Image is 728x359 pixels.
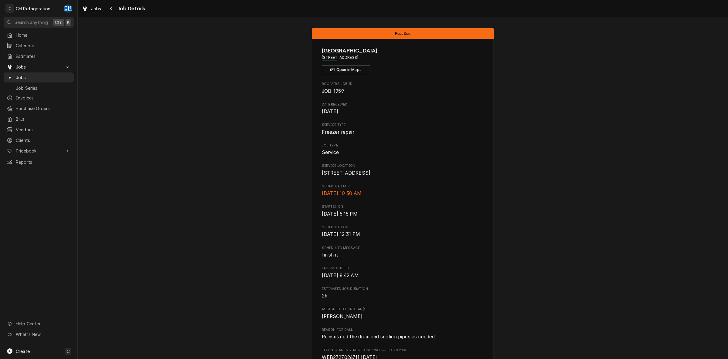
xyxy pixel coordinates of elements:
span: Past Due [395,32,410,35]
a: Job Series [4,83,74,93]
a: Jobs [4,72,74,82]
span: Scheduled On [322,231,484,238]
span: Jobs [16,64,62,70]
button: Navigate back [106,4,116,13]
span: Clients [16,137,71,143]
span: Job Type [322,143,484,148]
div: Client Information [322,47,484,74]
div: Estimated Job Duration [322,287,484,300]
span: Job Series [16,85,71,91]
span: Reinsulated the drain and suction pipes as needed. [322,334,436,340]
div: Last Modified [322,266,484,279]
span: Jobs [16,74,71,81]
span: Search anything [15,19,48,25]
a: Go to Help Center [4,319,74,329]
span: C [67,348,70,354]
a: Estimates [4,51,74,61]
span: Estimated Job Duration [322,287,484,291]
div: Assigned Technician(s) [322,307,484,320]
span: 2h [322,293,327,299]
div: Service Type [322,122,484,136]
span: Scheduled Message [322,251,484,259]
span: Freezer repair [322,129,354,135]
button: Open in Maps [322,65,370,74]
span: Vendors [16,126,71,133]
span: [DATE] 8:42 AM [322,273,359,278]
div: Date Received [322,102,484,115]
span: Scheduled For [322,184,484,189]
div: Status [312,28,494,39]
a: Home [4,30,74,40]
a: Invoices [4,93,74,103]
div: Scheduled On [322,225,484,238]
span: Roopairs Job ID [322,82,484,86]
span: Bills [16,116,71,122]
a: Bills [4,114,74,124]
span: Calendar [16,42,71,49]
span: Name [322,47,484,55]
span: Job Type [322,149,484,156]
a: Go to Jobs [4,62,74,72]
span: Ctrl [55,19,63,25]
span: Address [322,55,484,60]
span: Scheduled For [322,190,484,197]
div: Started On [322,204,484,217]
span: Reports [16,159,71,165]
span: [DATE] 10:30 AM [322,190,362,196]
span: Service Type [322,122,484,127]
div: C [5,4,14,13]
span: Date Received [322,102,484,107]
div: Reason For Call [322,327,484,341]
span: [STREET_ADDRESS] [322,170,371,176]
span: (Only Visible to You) [372,348,406,352]
span: Reason For Call [322,327,484,332]
span: [PERSON_NAME] [322,314,363,319]
span: Roopairs Job ID [322,88,484,95]
span: Service Location [322,163,484,168]
span: Date Received [322,108,484,115]
span: Create [16,349,30,354]
a: Go to Pricebook [4,146,74,156]
span: Service Type [322,129,484,136]
span: Service [322,149,339,155]
span: Invoices [16,95,71,101]
div: Scheduled Message [322,246,484,259]
span: Scheduled Message [322,246,484,250]
span: Last Modified [322,266,484,271]
a: Purchase Orders [4,103,74,113]
div: Service Location [322,163,484,176]
span: [DATE] 12:31 PM [322,231,360,237]
div: CH [64,4,72,13]
a: Vendors [4,125,74,135]
span: [DATE] [322,109,339,114]
span: Pricebook [16,148,62,154]
span: JOB-1959 [322,88,344,94]
span: Jobs [91,5,101,12]
span: Purchase Orders [16,105,71,112]
a: Calendar [4,41,74,51]
div: Job Type [322,143,484,156]
span: Assigned Technician(s) [322,313,484,320]
span: Reason For Call [322,333,484,341]
a: Reports [4,157,74,167]
div: Scheduled For [322,184,484,197]
span: Scheduled On [322,225,484,230]
span: Help Center [16,320,70,327]
span: Job Details [116,5,145,13]
div: CH Refrigeration [16,5,51,12]
span: Started On [322,210,484,218]
span: Last Modified [322,272,484,279]
span: Estimates [16,53,71,59]
span: Estimated Job Duration [322,292,484,300]
span: [DATE] 5:15 PM [322,211,358,217]
div: Roopairs Job ID [322,82,484,95]
a: Jobs [79,4,104,14]
span: What's New [16,331,70,337]
a: Clients [4,135,74,145]
span: Started On [322,204,484,209]
span: K [67,19,70,25]
span: Service Location [322,169,484,177]
span: Technician Instructions [322,348,484,353]
button: Search anythingCtrlK [4,17,74,28]
div: Chris Hiraga's Avatar [64,4,72,13]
